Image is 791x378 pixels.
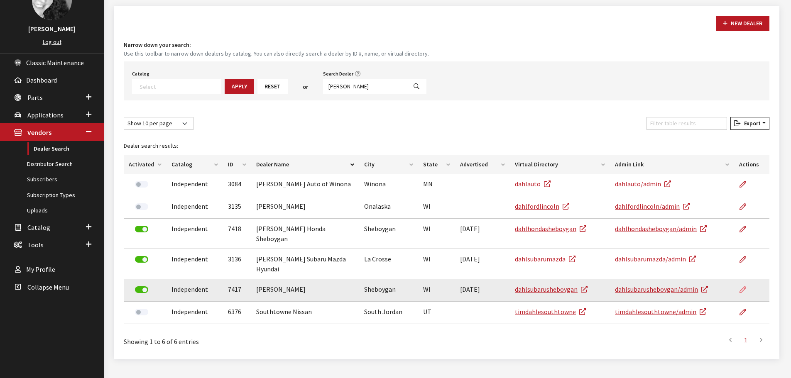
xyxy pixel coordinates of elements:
[167,155,223,174] th: Catalog: activate to sort column ascending
[223,196,252,219] td: 3135
[27,241,44,249] span: Tools
[647,117,727,130] input: Filter table results
[739,219,753,239] a: Edit Dealer
[167,196,223,219] td: Independent
[455,249,510,279] td: [DATE]
[359,174,418,196] td: Winona
[167,174,223,196] td: Independent
[739,302,753,322] a: Edit Dealer
[515,202,569,210] a: dahlfordlincoln
[615,224,707,233] a: dahlhondasheboygan/admin
[167,279,223,302] td: Independent
[739,196,753,217] a: Edit Dealer
[251,174,359,196] td: [PERSON_NAME] Auto of Winona
[716,16,769,31] button: New Dealer
[515,307,586,316] a: timdahlesouthtowne
[135,181,148,188] label: Activate Dealer
[455,279,510,302] td: [DATE]
[27,111,64,119] span: Applications
[515,285,588,293] a: dahlsubarusheboygan
[26,76,57,84] span: Dashboard
[455,219,510,249] td: [DATE]
[251,302,359,324] td: Southtowne Nissan
[223,219,252,249] td: 7418
[515,224,586,233] a: dahlhondasheboygan
[407,79,426,94] button: Search
[323,70,353,78] label: Search Dealer
[359,249,418,279] td: La Crosse
[359,279,418,302] td: Sheboygan
[167,219,223,249] td: Independent
[515,255,575,263] a: dahlsubarumazda
[135,226,148,232] label: Deactivate Dealer
[515,180,551,188] a: dahlauto
[167,249,223,279] td: Independent
[27,129,51,137] span: Vendors
[359,302,418,324] td: South Jordan
[135,203,148,210] label: Activate Dealer
[510,155,610,174] th: Virtual Directory: activate to sort column ascending
[132,70,149,78] label: Catalog
[615,180,671,188] a: dahlauto/admin
[132,79,221,94] span: Select
[26,59,84,67] span: Classic Maintenance
[418,219,455,249] td: WI
[223,174,252,196] td: 3084
[418,155,455,174] th: State: activate to sort column ascending
[124,41,769,49] h4: Narrow down your search:
[124,331,387,346] div: Showing 1 to 6 of 6 entries
[418,174,455,196] td: MN
[135,309,148,315] label: Activate Dealer
[418,302,455,324] td: UT
[739,249,753,270] a: Edit Dealer
[615,307,706,316] a: timdahlesouthtowne/admin
[418,279,455,302] td: WI
[257,79,288,94] button: Reset
[124,137,769,155] caption: Dealer search results:
[27,283,69,291] span: Collapse Menu
[225,79,254,94] button: Apply
[27,93,43,102] span: Parts
[741,119,761,127] span: Export
[359,219,418,249] td: Sheboygan
[615,255,696,263] a: dahlsubarumazda/admin
[223,302,252,324] td: 6376
[140,83,221,90] textarea: Search
[359,196,418,219] td: Onalaska
[730,117,769,130] button: Export
[124,155,167,174] th: Activated: activate to sort column ascending
[615,202,690,210] a: dahlfordlincoln/admin
[135,256,148,263] label: Deactivate Dealer
[223,249,252,279] td: 3136
[26,266,55,274] span: My Profile
[251,196,359,219] td: [PERSON_NAME]
[27,223,50,232] span: Catalog
[135,286,148,293] label: Deactivate Dealer
[223,155,252,174] th: ID: activate to sort column ascending
[323,79,407,94] input: Search
[615,285,708,293] a: dahlsubarusheboygan/admin
[359,155,418,174] th: City: activate to sort column ascending
[251,279,359,302] td: [PERSON_NAME]
[124,49,769,58] small: Use this toolbar to narrow down dealers by catalog. You can also directly search a dealer by ID #...
[43,38,61,46] a: Log out
[251,155,359,174] th: Dealer Name: activate to sort column descending
[734,155,769,174] th: Actions
[418,249,455,279] td: WI
[738,332,753,348] a: 1
[8,24,96,34] h3: [PERSON_NAME]
[303,83,308,91] span: or
[251,249,359,279] td: [PERSON_NAME] Subaru Mazda Hyundai
[739,174,753,195] a: Edit Dealer
[610,155,734,174] th: Admin Link: activate to sort column ascending
[223,279,252,302] td: 7417
[251,219,359,249] td: [PERSON_NAME] Honda Sheboygan
[167,302,223,324] td: Independent
[418,196,455,219] td: WI
[739,279,753,300] a: Edit Dealer
[455,155,510,174] th: Advertised: activate to sort column ascending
